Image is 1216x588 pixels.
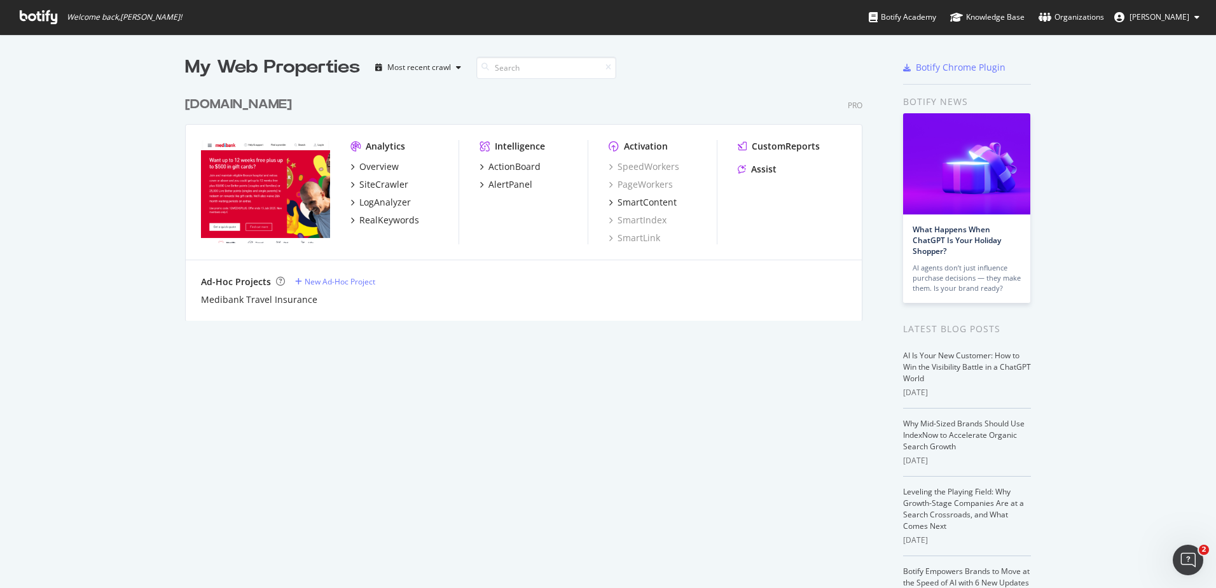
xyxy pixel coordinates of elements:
a: Why Mid-Sized Brands Should Use IndexNow to Accelerate Organic Search Growth [903,418,1025,452]
a: SmartIndex [609,214,667,227]
div: Botify news [903,95,1031,109]
a: New Ad-Hoc Project [295,276,375,287]
div: New Ad-Hoc Project [305,276,375,287]
a: What Happens When ChatGPT Is Your Holiday Shopper? [913,224,1001,256]
button: [PERSON_NAME] [1104,7,1210,27]
div: ActionBoard [488,160,541,173]
button: Most recent crawl [370,57,466,78]
div: Botify Academy [869,11,936,24]
div: SmartContent [618,196,677,209]
div: AlertPanel [488,178,532,191]
iframe: Intercom live chat [1173,545,1203,575]
span: Tobie Brown [1130,11,1189,22]
span: Welcome back, [PERSON_NAME] ! [67,12,182,22]
a: RealKeywords [350,214,419,227]
a: LogAnalyzer [350,196,411,209]
div: Latest Blog Posts [903,322,1031,336]
a: Assist [738,163,777,176]
div: LogAnalyzer [359,196,411,209]
div: My Web Properties [185,55,360,80]
div: Activation [624,140,668,153]
a: Leveling the Playing Field: Why Growth-Stage Companies Are at a Search Crossroads, and What Comes... [903,486,1024,531]
div: [DOMAIN_NAME] [185,95,292,114]
div: Assist [751,163,777,176]
div: [DATE] [903,535,1031,546]
span: 2 [1199,545,1209,555]
div: Ad-Hoc Projects [201,276,271,288]
a: CustomReports [738,140,820,153]
div: Analytics [366,140,405,153]
div: Pro [848,100,862,111]
a: SmartLink [609,232,660,244]
a: Medibank Travel Insurance [201,293,317,306]
div: grid [185,80,873,321]
a: Overview [350,160,399,173]
a: [DOMAIN_NAME] [185,95,297,114]
img: Medibank.com.au [201,140,330,243]
div: Most recent crawl [387,64,451,71]
div: SiteCrawler [359,178,408,191]
div: Intelligence [495,140,545,153]
input: Search [476,57,616,79]
a: ActionBoard [480,160,541,173]
div: CustomReports [752,140,820,153]
a: SpeedWorkers [609,160,679,173]
a: SiteCrawler [350,178,408,191]
a: AI Is Your New Customer: How to Win the Visibility Battle in a ChatGPT World [903,350,1031,384]
div: [DATE] [903,455,1031,466]
a: Botify Chrome Plugin [903,61,1005,74]
div: Botify Chrome Plugin [916,61,1005,74]
div: [DATE] [903,387,1031,398]
div: RealKeywords [359,214,419,227]
div: Overview [359,160,399,173]
div: Organizations [1039,11,1104,24]
a: SmartContent [609,196,677,209]
a: AlertPanel [480,178,532,191]
a: Botify Empowers Brands to Move at the Speed of AI with 6 New Updates [903,566,1030,588]
a: PageWorkers [609,178,673,191]
div: AI agents don’t just influence purchase decisions — they make them. Is your brand ready? [913,263,1021,293]
img: What Happens When ChatGPT Is Your Holiday Shopper? [903,113,1030,214]
div: Knowledge Base [950,11,1025,24]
